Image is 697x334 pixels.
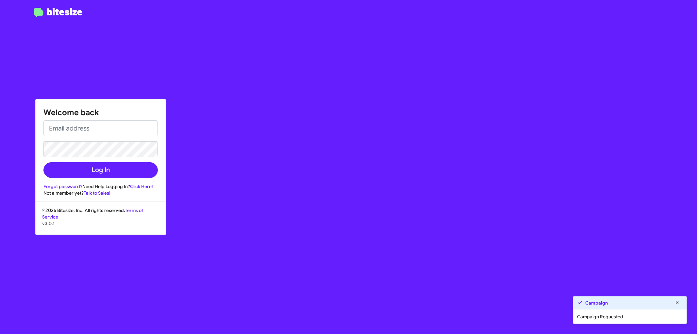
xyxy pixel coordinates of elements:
[43,183,158,190] div: Need Help Logging In?
[43,120,158,136] input: Email address
[42,207,143,220] a: Terms of Service
[586,300,608,306] strong: Campaign
[84,190,110,196] a: Talk to Sales!
[130,184,153,189] a: Click Here!
[43,107,158,118] h1: Welcome back
[43,162,158,178] button: Log In
[36,207,166,235] div: © 2025 Bitesize, Inc. All rights reserved.
[573,309,687,324] div: Campaign Requested
[43,184,82,189] a: Forgot password?
[43,190,158,196] div: Not a member yet?
[42,220,159,227] p: v3.0.1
